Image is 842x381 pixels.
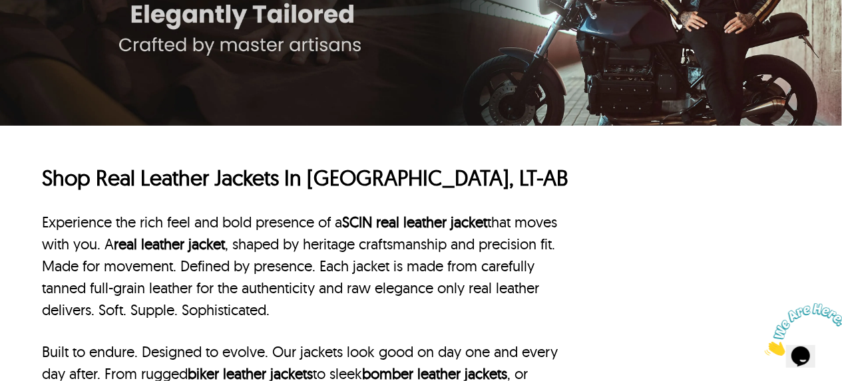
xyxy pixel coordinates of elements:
a: real leather jacket [114,235,225,253]
iframe: chat widget [759,298,842,361]
img: Chat attention grabber [5,5,88,58]
h1: Shop Real Leather Jackets In [GEOGRAPHIC_DATA], LT-AB [42,164,572,192]
a: real leather jacket [376,213,487,231]
a: SCIN [342,213,372,231]
p: Experience the rich feel and bold presence of a that moves with you. A , shaped by heritage craft... [42,211,572,321]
